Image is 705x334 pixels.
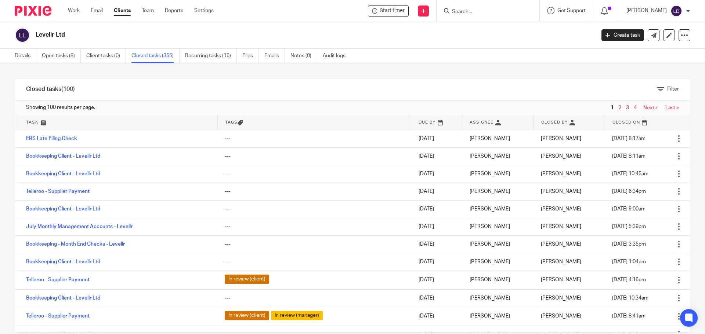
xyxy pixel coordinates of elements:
td: [DATE] [411,130,462,147]
div: --- [225,153,404,160]
a: Team [142,7,154,14]
a: Bookkeeping - Month End Checks - Levellr [26,242,125,247]
span: [DATE] 6:34pm [612,189,646,194]
a: Last » [665,105,679,110]
span: In review (client) [225,311,269,320]
span: [PERSON_NAME] [541,154,581,159]
td: [DATE] [411,200,462,218]
span: Filter [667,87,679,92]
span: [PERSON_NAME] [541,296,581,301]
span: [PERSON_NAME] [541,277,581,282]
td: [DATE] [411,289,462,307]
a: Reports [165,7,183,14]
td: [PERSON_NAME] [462,235,534,253]
a: Emails [264,49,285,63]
a: Bookkeeping Client - Levellr Ltd [26,171,100,176]
span: [DATE] 10:34am [612,296,648,301]
td: [PERSON_NAME] [462,289,534,307]
span: [DATE] 9:00am [612,206,646,212]
td: [DATE] [411,307,462,326]
div: --- [225,135,404,142]
span: In review (client) [225,275,269,284]
a: Audit logs [323,49,351,63]
input: Search [451,9,517,15]
a: Recurring tasks (16) [185,49,237,63]
td: [PERSON_NAME] [462,183,534,200]
a: Clients [114,7,131,14]
span: [PERSON_NAME] [541,259,581,264]
h1: Closed tasks [26,85,75,93]
td: [DATE] [411,235,462,253]
span: 1 [609,103,615,112]
span: [PERSON_NAME] [541,136,581,141]
span: [PERSON_NAME] [541,242,581,247]
a: Work [68,7,80,14]
span: In review (manager) [271,311,323,320]
span: [DATE] 3:35pm [612,242,646,247]
td: [DATE] [411,271,462,289]
td: [PERSON_NAME] [462,271,534,289]
span: [DATE] 10:45am [612,171,648,176]
span: [PERSON_NAME] [541,206,581,212]
a: Bookkeeping Client - Levellr Ltd [26,206,100,212]
a: 4 [634,105,637,110]
h2: Levellr Ltd [36,31,480,39]
a: July Monthly Management Accounts - Levellr [26,224,133,229]
div: --- [225,258,404,265]
td: [DATE] [411,253,462,271]
a: Telleroo - Supplier Payment [26,313,90,319]
a: Telleroo - Supplier Payment [26,277,90,282]
div: --- [225,205,404,213]
nav: pager [609,105,679,111]
img: svg%3E [670,5,682,17]
a: Closed tasks (355) [131,49,180,63]
td: [PERSON_NAME] [462,130,534,147]
span: Showing 100 results per page. [26,104,95,111]
span: [DATE] 1:04pm [612,259,646,264]
a: Files [242,49,259,63]
a: Create task [601,29,644,41]
img: svg%3E [15,27,30,43]
span: [PERSON_NAME] [541,171,581,176]
a: ERS Late Filing Check [26,136,77,141]
a: Bookkeeping Client - Levellr Ltd [26,154,100,159]
a: Open tasks (8) [42,49,81,63]
span: [DATE] 8:17am [612,136,646,141]
span: [DATE] 5:39pm [612,224,646,229]
span: [PERSON_NAME] [541,313,581,319]
img: Pixie [15,6,51,16]
a: Details [15,49,36,63]
a: Telleroo - Supplier Payment [26,189,90,194]
span: [PERSON_NAME] [541,189,581,194]
a: Email [91,7,103,14]
span: [DATE] 8:11am [612,154,646,159]
a: Settings [194,7,214,14]
span: Start timer [380,7,405,15]
a: Next › [643,105,657,110]
a: 2 [618,105,621,110]
p: [PERSON_NAME] [626,7,667,14]
div: --- [225,170,404,177]
td: [PERSON_NAME] [462,200,534,218]
div: --- [225,223,404,230]
td: [DATE] [411,183,462,200]
th: Tags [217,115,411,130]
div: --- [225,241,404,248]
td: [PERSON_NAME] [462,218,534,235]
span: [PERSON_NAME] [541,224,581,229]
td: [DATE] [411,147,462,165]
td: [DATE] [411,165,462,183]
span: (100) [61,86,75,92]
div: --- [225,188,404,195]
a: Notes (0) [290,49,317,63]
div: Levellr Ltd [368,5,409,17]
td: [PERSON_NAME] [462,147,534,165]
a: Client tasks (0) [86,49,126,63]
a: 3 [626,105,629,110]
div: --- [225,294,404,302]
td: [DATE] [411,218,462,235]
span: Get Support [557,8,586,13]
td: [PERSON_NAME] [462,307,534,326]
span: [DATE] 4:16pm [612,277,646,282]
a: Bookkeeping Client - Levellr Ltd [26,296,100,301]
